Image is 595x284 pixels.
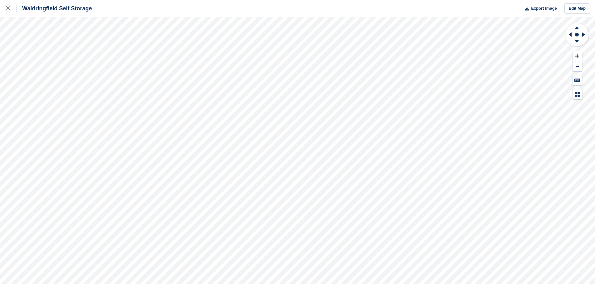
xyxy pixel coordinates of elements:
button: Zoom Out [573,61,582,72]
span: Export Image [531,5,557,12]
button: Zoom In [573,51,582,61]
a: Edit Map [564,3,590,14]
button: Keyboard Shortcuts [573,75,582,85]
button: Export Image [521,3,557,14]
button: Map Legend [573,89,582,99]
div: Waldringfield Self Storage [17,5,92,12]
